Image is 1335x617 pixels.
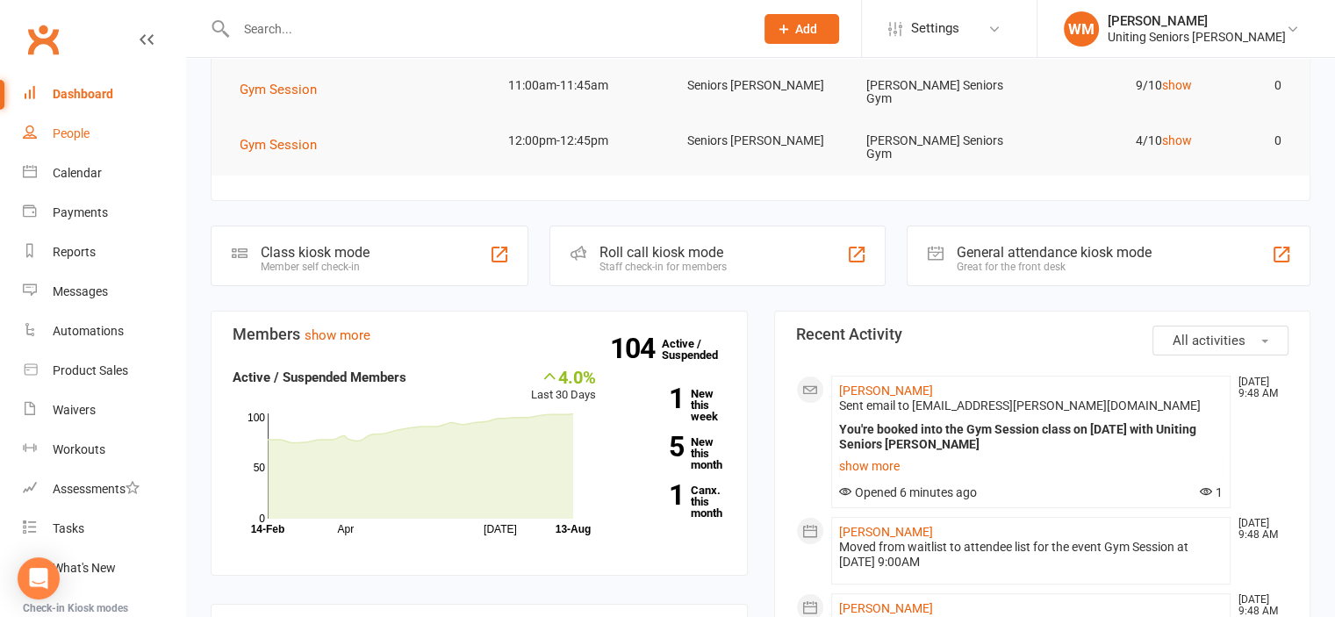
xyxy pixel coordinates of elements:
[53,205,108,219] div: Payments
[531,367,596,405] div: Last 30 Days
[23,351,185,391] a: Product Sales
[53,126,90,140] div: People
[23,193,185,233] a: Payments
[1230,518,1288,541] time: [DATE] 9:48 AM
[23,470,185,509] a: Assessments
[610,335,662,362] strong: 104
[23,430,185,470] a: Workouts
[240,79,329,100] button: Gym Session
[23,154,185,193] a: Calendar
[261,261,370,273] div: Member self check-in
[850,120,1029,176] td: [PERSON_NAME] Seniors Gym
[233,369,406,385] strong: Active / Suspended Members
[622,436,726,470] a: 5New this month
[53,284,108,298] div: Messages
[53,324,124,338] div: Automations
[240,134,329,155] button: Gym Session
[1029,120,1208,161] td: 4/10
[622,388,726,422] a: 1New this week
[671,120,851,161] td: Seniors [PERSON_NAME]
[23,233,185,272] a: Reports
[23,114,185,154] a: People
[599,261,727,273] div: Staff check-in for members
[1029,65,1208,106] td: 9/10
[764,14,839,44] button: Add
[23,391,185,430] a: Waivers
[839,485,977,499] span: Opened 6 minutes ago
[53,521,84,535] div: Tasks
[1208,65,1297,106] td: 0
[18,557,60,599] div: Open Intercom Messenger
[23,509,185,549] a: Tasks
[1200,485,1223,499] span: 1
[53,166,102,180] div: Calendar
[1230,594,1288,617] time: [DATE] 9:48 AM
[599,244,727,261] div: Roll call kiosk mode
[622,385,684,412] strong: 1
[233,326,726,343] h3: Members
[1162,133,1192,147] a: show
[839,384,933,398] a: [PERSON_NAME]
[839,398,1201,413] span: Sent email to [EMAIL_ADDRESS][PERSON_NAME][DOMAIN_NAME]
[957,244,1152,261] div: General attendance kiosk mode
[1162,78,1192,92] a: show
[622,482,684,508] strong: 1
[839,422,1224,452] div: You're booked into the Gym Session class on [DATE] with Uniting Seniors [PERSON_NAME]
[53,245,96,259] div: Reports
[23,312,185,351] a: Automations
[231,17,742,41] input: Search...
[23,75,185,114] a: Dashboard
[839,454,1224,478] a: show more
[492,65,671,106] td: 11:00am-11:45am
[1152,326,1288,355] button: All activities
[1230,377,1288,399] time: [DATE] 9:48 AM
[1064,11,1099,47] div: WM
[850,65,1029,120] td: [PERSON_NAME] Seniors Gym
[53,442,105,456] div: Workouts
[305,327,370,343] a: show more
[839,540,1224,570] div: Moved from waitlist to attendee list for the event Gym Session at [DATE] 9:00AM
[53,403,96,417] div: Waivers
[671,65,851,106] td: Seniors [PERSON_NAME]
[53,87,113,101] div: Dashboard
[53,363,128,377] div: Product Sales
[957,261,1152,273] div: Great for the front desk
[1173,333,1245,348] span: All activities
[1108,13,1286,29] div: [PERSON_NAME]
[23,549,185,588] a: What's New
[796,326,1289,343] h3: Recent Activity
[795,22,817,36] span: Add
[1208,120,1297,161] td: 0
[240,82,317,97] span: Gym Session
[662,325,739,374] a: 104Active / Suspended
[23,272,185,312] a: Messages
[492,120,671,161] td: 12:00pm-12:45pm
[622,484,726,519] a: 1Canx. this month
[531,367,596,386] div: 4.0%
[53,482,140,496] div: Assessments
[1108,29,1286,45] div: Uniting Seniors [PERSON_NAME]
[21,18,65,61] a: Clubworx
[911,9,959,48] span: Settings
[622,434,684,460] strong: 5
[839,525,933,539] a: [PERSON_NAME]
[261,244,370,261] div: Class kiosk mode
[839,601,933,615] a: [PERSON_NAME]
[240,137,317,153] span: Gym Session
[53,561,116,575] div: What's New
